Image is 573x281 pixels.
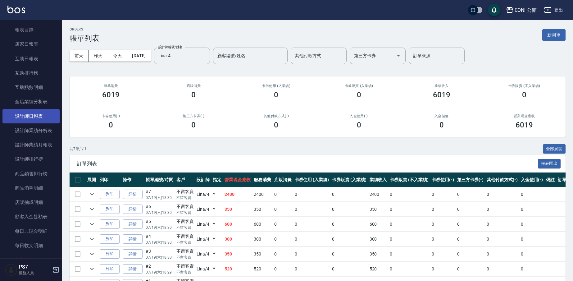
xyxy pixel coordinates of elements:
[121,173,144,187] th: 操作
[144,217,175,232] td: #5
[19,264,51,270] h5: PS7
[2,181,60,195] a: 商品消耗明細
[2,52,60,66] a: 互助日報表
[176,188,194,195] div: 不留客資
[87,190,97,199] button: expand row
[211,232,223,246] td: Y
[542,29,566,41] button: 新開單
[86,173,98,187] th: 展開
[490,84,558,88] h2: 卡券販賣 (不入業績)
[388,202,430,217] td: 0
[127,50,151,62] button: [DATE]
[485,173,519,187] th: 其他付款方式(-)
[485,187,519,202] td: 0
[252,187,273,202] td: 2400
[195,247,211,261] td: Lina /4
[242,114,310,118] h2: 其他付款方式(-)
[144,173,175,187] th: 帳單編號/時間
[2,195,60,210] a: 店販抽成明細
[102,90,120,99] h3: 6019
[175,173,195,187] th: 客戶
[211,173,223,187] th: 指定
[123,249,143,259] a: 詳情
[488,4,500,16] button: save
[109,121,113,129] h3: 0
[293,262,331,276] td: 0
[330,173,368,187] th: 卡券販賣 (入業績)
[146,240,173,245] p: 07/19 (六) 18:30
[408,114,475,118] h2: 入金儲值
[456,262,485,276] td: 0
[485,262,519,276] td: 0
[87,205,97,214] button: expand row
[87,264,97,274] button: expand row
[357,121,361,129] h3: 0
[2,123,60,138] a: 設計師業績分析表
[146,269,173,275] p: 07/19 (六) 18:29
[368,202,389,217] td: 350
[123,234,143,244] a: 詳情
[538,160,561,166] a: 報表匯出
[70,34,99,43] h3: 帳單列表
[2,80,60,94] a: 互助點數明細
[273,202,293,217] td: 0
[368,173,389,187] th: 業績收入
[144,262,175,276] td: #2
[252,173,273,187] th: 服務消費
[144,232,175,246] td: #4
[516,121,533,129] h3: 6019
[519,262,545,276] td: 0
[89,50,108,62] button: 昨天
[144,187,175,202] td: #7
[87,219,97,229] button: expand row
[273,187,293,202] td: 0
[2,224,60,238] a: 每日非現金明細
[176,263,194,269] div: 不留客資
[223,173,252,187] th: 營業現金應收
[252,247,273,261] td: 350
[176,195,194,200] p: 不留客資
[2,152,60,166] a: 設計師排行榜
[433,90,450,99] h3: 6019
[274,121,278,129] h3: 0
[176,255,194,260] p: 不留客資
[2,66,60,80] a: 互助排行榜
[2,23,60,37] a: 報表目錄
[456,187,485,202] td: 0
[519,232,545,246] td: 0
[293,232,331,246] td: 0
[430,173,456,187] th: 卡券使用(-)
[388,187,430,202] td: 0
[544,173,556,187] th: 備註
[211,262,223,276] td: Y
[388,262,430,276] td: 0
[330,217,368,232] td: 0
[325,84,393,88] h2: 卡券販賣 (入業績)
[293,217,331,232] td: 0
[223,262,252,276] td: 520
[195,202,211,217] td: Lina /4
[108,50,127,62] button: 今天
[7,6,25,13] img: Logo
[77,161,538,167] span: 訂單列表
[293,202,331,217] td: 0
[2,238,60,253] a: 每日收支明細
[439,121,444,129] h3: 0
[211,187,223,202] td: Y
[100,249,120,259] button: 列印
[160,114,227,118] h2: 第三方卡券(-)
[176,269,194,275] p: 不留客資
[223,187,252,202] td: 2400
[503,4,539,16] button: ICONI 公館
[293,173,331,187] th: 卡券使用 (入業績)
[252,262,273,276] td: 520
[388,217,430,232] td: 0
[368,247,389,261] td: 350
[100,219,120,229] button: 列印
[543,144,566,154] button: 全部展開
[368,232,389,246] td: 300
[195,232,211,246] td: Lina /4
[100,234,120,244] button: 列印
[123,219,143,229] a: 詳情
[456,202,485,217] td: 0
